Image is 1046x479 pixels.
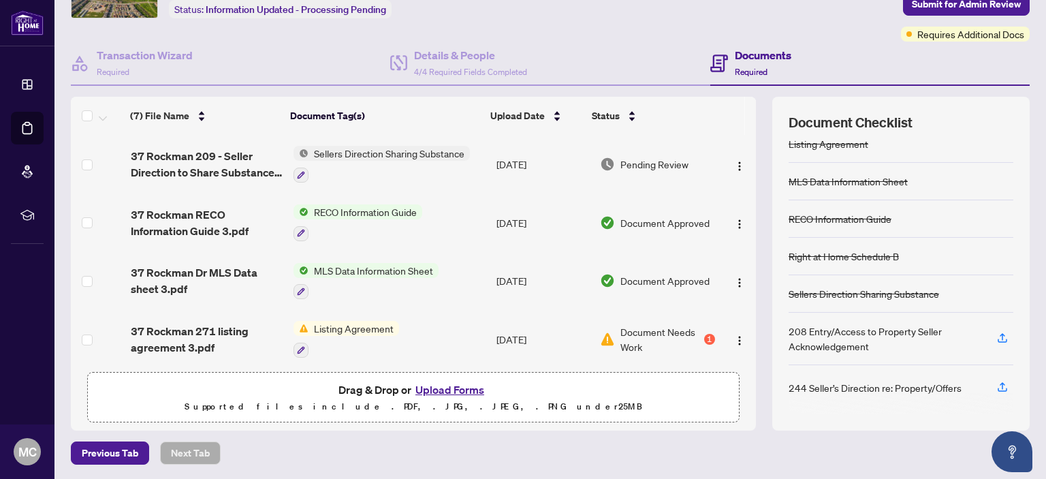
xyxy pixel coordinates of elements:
[729,212,750,234] button: Logo
[308,321,399,336] span: Listing Agreement
[789,249,899,264] div: Right at Home Schedule B
[88,373,739,423] span: Drag & Drop orUpload FormsSupported files include .PDF, .JPG, .JPEG, .PNG under25MB
[11,10,44,35] img: logo
[600,215,615,230] img: Document Status
[131,206,283,239] span: 37 Rockman RECO Information Guide 3.pdf
[917,27,1024,42] span: Requires Additional Docs
[294,321,399,358] button: Status IconListing Agreement
[729,328,750,350] button: Logo
[600,273,615,288] img: Document Status
[491,194,595,252] td: [DATE]
[734,335,745,346] img: Logo
[125,97,285,135] th: (7) File Name
[82,442,138,464] span: Previous Tab
[294,263,439,300] button: Status IconMLS Data Information Sheet
[789,174,908,189] div: MLS Data Information Sheet
[160,442,221,465] button: Next Tab
[491,135,595,194] td: [DATE]
[294,146,308,161] img: Status Icon
[97,47,193,63] h4: Transaction Wizard
[789,136,868,151] div: Listing Agreement
[735,67,767,77] span: Required
[294,321,308,336] img: Status Icon
[308,204,422,219] span: RECO Information Guide
[490,108,545,123] span: Upload Date
[789,286,939,301] div: Sellers Direction Sharing Substance
[600,332,615,347] img: Document Status
[789,211,891,226] div: RECO Information Guide
[131,323,283,356] span: 37 Rockman 271 listing agreement 3.pdf
[131,264,283,297] span: 37 Rockman Dr MLS Data sheet 3.pdf
[294,263,308,278] img: Status Icon
[294,204,308,219] img: Status Icon
[586,97,710,135] th: Status
[294,204,422,241] button: Status IconRECO Information Guide
[308,263,439,278] span: MLS Data Information Sheet
[789,380,962,395] div: 244 Seller’s Direction re: Property/Offers
[620,273,710,288] span: Document Approved
[729,270,750,292] button: Logo
[734,161,745,172] img: Logo
[789,324,981,354] div: 208 Entry/Access to Property Seller Acknowledgement
[206,3,386,16] span: Information Updated - Processing Pending
[789,113,913,132] span: Document Checklist
[71,442,149,465] button: Previous Tab
[620,324,701,354] span: Document Needs Work
[992,431,1032,472] button: Open asap
[485,97,586,135] th: Upload Date
[734,277,745,288] img: Logo
[491,252,595,311] td: [DATE]
[97,67,129,77] span: Required
[734,219,745,230] img: Logo
[414,47,527,63] h4: Details & People
[308,146,470,161] span: Sellers Direction Sharing Substance
[294,146,470,183] button: Status IconSellers Direction Sharing Substance
[338,381,488,399] span: Drag & Drop or
[620,215,710,230] span: Document Approved
[18,442,37,461] span: MC
[285,97,485,135] th: Document Tag(s)
[729,153,750,175] button: Logo
[704,334,715,345] div: 1
[600,157,615,172] img: Document Status
[130,108,189,123] span: (7) File Name
[96,399,731,415] p: Supported files include .PDF, .JPG, .JPEG, .PNG under 25 MB
[620,157,688,172] span: Pending Review
[131,148,283,181] span: 37 Rockman 209 - Seller Direction to Share Substance of Offers 1.pdf
[411,381,488,399] button: Upload Forms
[735,47,791,63] h4: Documents
[592,108,620,123] span: Status
[414,67,527,77] span: 4/4 Required Fields Completed
[491,310,595,369] td: [DATE]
